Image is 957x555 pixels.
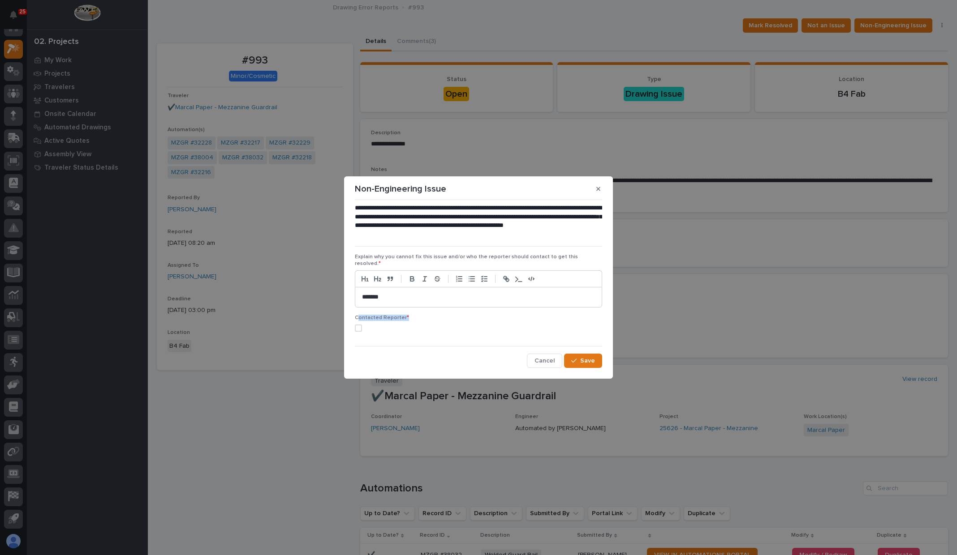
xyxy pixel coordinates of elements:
[355,254,578,266] span: Explain why you cannot fix this issue and/or who the reporter should contact to get this resolved.
[355,315,409,320] span: Contacted Reporter
[527,354,562,368] button: Cancel
[564,354,602,368] button: Save
[355,184,446,194] p: Non-Engineering Issue
[535,357,555,365] span: Cancel
[580,357,595,365] span: Save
